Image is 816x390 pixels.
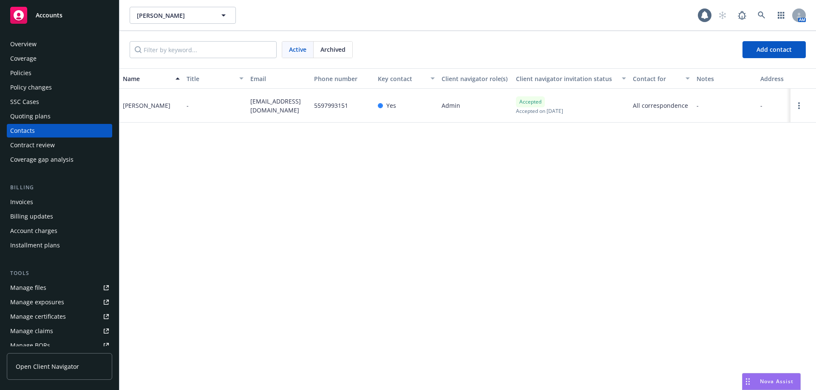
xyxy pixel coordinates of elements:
div: Contacts [10,124,35,137]
button: Key contact [374,68,438,89]
a: Policy changes [7,81,112,94]
div: [PERSON_NAME] [123,101,170,110]
a: Coverage [7,52,112,65]
button: Client navigator invitation status [513,68,629,89]
span: All correspondence [633,101,690,110]
button: Notes [693,68,757,89]
a: Overview [7,37,112,51]
a: Manage exposures [7,295,112,309]
a: Policies [7,66,112,80]
a: Manage claims [7,324,112,338]
div: Manage claims [10,324,53,338]
span: [PERSON_NAME] [137,11,210,20]
span: Nova Assist [760,378,793,385]
a: Billing updates [7,210,112,223]
button: Name [119,68,183,89]
div: Title [187,74,234,83]
a: Open options [794,101,804,111]
a: Contacts [7,124,112,137]
div: Policy changes [10,81,52,94]
div: Manage files [10,281,46,295]
span: 5597993151 [314,101,348,110]
a: Accounts [7,3,112,27]
a: Start snowing [714,7,731,24]
div: Client navigator invitation status [516,74,617,83]
a: Installment plans [7,238,112,252]
div: Overview [10,37,37,51]
span: Accepted on [DATE] [516,107,563,115]
span: Archived [320,45,346,54]
div: Account charges [10,224,57,238]
span: Accounts [36,12,62,19]
div: Billing [7,183,112,192]
a: Manage files [7,281,112,295]
div: Installment plans [10,238,60,252]
div: Billing updates [10,210,53,223]
button: Nova Assist [742,373,801,390]
span: - [697,101,699,110]
div: Invoices [10,195,33,209]
button: Title [183,68,247,89]
div: Name [123,74,170,83]
div: Coverage gap analysis [10,153,74,166]
span: - [760,101,762,110]
div: Contract review [10,138,55,152]
div: Policies [10,66,31,80]
input: Filter by keyword... [130,41,277,58]
div: Manage BORs [10,339,50,352]
span: Yes [386,101,396,110]
div: Coverage [10,52,37,65]
a: Coverage gap analysis [7,153,112,166]
a: Switch app [773,7,790,24]
span: [EMAIL_ADDRESS][DOMAIN_NAME] [250,97,307,115]
button: Phone number [311,68,374,89]
div: Manage certificates [10,310,66,323]
span: Active [289,45,306,54]
button: Email [247,68,311,89]
button: Client navigator role(s) [438,68,513,89]
div: SSC Cases [10,95,39,109]
button: Add contact [742,41,806,58]
span: Accepted [519,98,541,106]
div: Phone number [314,74,371,83]
div: Manage exposures [10,295,64,309]
div: Client navigator role(s) [442,74,509,83]
div: Quoting plans [10,109,51,123]
a: Quoting plans [7,109,112,123]
a: Manage BORs [7,339,112,352]
a: Invoices [7,195,112,209]
div: Key contact [378,74,425,83]
span: - [187,101,189,110]
div: Drag to move [742,373,753,390]
a: Account charges [7,224,112,238]
span: Admin [442,101,460,110]
a: SSC Cases [7,95,112,109]
button: [PERSON_NAME] [130,7,236,24]
div: Notes [697,74,754,83]
span: Open Client Navigator [16,362,79,371]
button: Contact for [629,68,693,89]
a: Manage certificates [7,310,112,323]
div: Tools [7,269,112,278]
span: Add contact [756,45,792,53]
a: Contract review [7,138,112,152]
div: Contact for [633,74,680,83]
a: Search [753,7,770,24]
a: Report a Bug [734,7,751,24]
div: Email [250,74,307,83]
